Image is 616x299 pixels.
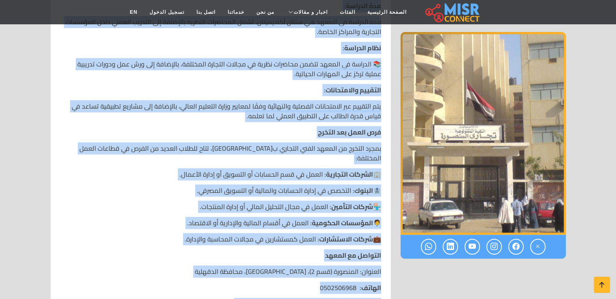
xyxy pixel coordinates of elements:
[361,282,381,294] strong: الهاتف
[326,84,381,96] strong: التقييم والامتحانات
[354,184,373,196] strong: البنوك
[294,9,328,16] span: اخبار و مقالات
[334,4,361,20] a: الفئات
[60,218,381,228] p: 🧑‍💼 : العمل في أقسام المالية والإدارية أو الاقتصاد.
[190,4,222,20] a: اتصل بنا
[60,267,381,276] p: العنوان: المنصورة (قسم 2)، [GEOGRAPHIC_DATA]، محافظة الدقهلية
[60,234,381,244] p: 💼 : العمل كمستشارين في مجالات المحاسبة والإدارة.
[60,85,381,95] p: :
[326,168,373,180] strong: الشركات التجارية
[401,32,566,235] img: المعهد الفني التجاري بالمنصورة
[344,42,381,54] strong: نظام الدراسة
[325,249,381,261] strong: التواصل مع المعهد
[60,169,381,179] p: 🏢 : العمل في قسم الحسابات أو التسويق أو إدارة الأعمال.
[331,201,373,213] strong: شركات التأمين
[60,143,381,163] p: بمجرد التخرج من المعهد الفني التجاري ب[GEOGRAPHIC_DATA]، تتاح للطلاب العديد من الفرص في قطاعات ال...
[124,4,144,20] a: EN
[401,32,566,235] div: 1 / 1
[60,186,381,195] p: 🏦 : التخصص في إدارة الحسابات والمالية أو التسويق المصرفي.
[319,233,373,245] strong: شركات الاستشارات
[60,59,381,79] p: 📚 الدراسة في المعهد تتضمن محاضرات نظرية في مجالات التجارة المختلفة، بالإضافة إلى ورش عمل ودورات ت...
[222,4,250,20] a: خدماتنا
[143,4,190,20] a: تسجيل الدخول
[250,4,280,20] a: من نحن
[60,101,381,121] p: يتم التقييم عبر الامتحانات الفصلية والنهائية وفقًا لمعايير وزارة التعليم العالي، بالإضافة إلى مشا...
[312,217,373,229] strong: المؤسسات الحكومية
[60,17,381,36] p: مدة الدراسة في المعهد هي سنتان أكاديميتان، تشمل المحاضرات النظرية بالإضافة إلى التدريب العملي داخ...
[60,43,381,53] p: :
[318,126,381,138] strong: فرص العمل بعد التخرج
[280,4,334,20] a: اخبار و مقالات
[361,4,413,20] a: الصفحة الرئيسية
[425,2,480,22] img: main.misr_connect
[60,283,381,293] p: : 0502506968
[60,202,381,211] p: 🏪 : العمل في مجال التحليل المالي أو إدارة المنتجات.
